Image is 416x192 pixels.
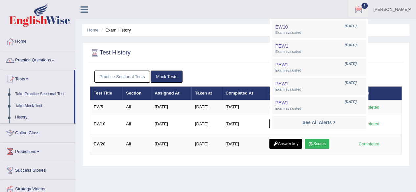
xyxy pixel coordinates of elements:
a: History [12,112,74,123]
span: [DATE] [345,99,356,105]
a: Take Mock Test [12,100,74,112]
a: Scores [305,139,329,149]
a: Predictions [0,142,75,159]
td: [DATE] [222,134,266,154]
td: All [122,100,151,114]
a: Success Stories [0,161,75,178]
th: Assigned At [151,86,191,100]
td: EW28 [90,134,123,154]
span: [DATE] [345,61,356,67]
strong: See All Alerts [302,120,331,125]
a: Home [0,32,75,49]
span: Exam evaluated [275,106,363,111]
a: PEW1 [DATE] Exam evaluated [274,98,364,112]
h2: Test History [90,48,131,58]
th: Taken at [191,86,222,100]
a: Online Class [0,124,75,140]
th: Status [353,86,402,100]
a: PEW1 [DATE] Exam evaluated [274,42,364,55]
th: Test Title [90,86,123,100]
td: [DATE] [191,114,222,134]
div: Completed [356,120,382,127]
td: EW10 [90,114,123,134]
td: EW5 [90,100,123,114]
span: PEW1 [275,100,288,105]
a: Take Practice Sectional Test [12,88,74,100]
span: PEW1 [275,43,288,49]
td: [DATE] [151,100,191,114]
th: Actions [266,86,352,100]
li: Exam History [100,27,131,33]
span: Exam evaluated [275,87,363,92]
th: Section [122,86,151,100]
div: Completed [356,140,382,147]
td: [DATE] [151,134,191,154]
a: Answer key [269,139,302,149]
span: EW10 [275,24,288,30]
a: Practice Sectional Tests [94,71,150,83]
a: Tests [0,70,74,86]
a: PEW1 [DATE] Exam evaluated [274,79,364,93]
span: PEW1 [275,81,288,86]
a: PEW1 [DATE] Exam evaluated [274,60,364,74]
td: [DATE] [191,134,222,154]
a: Practice Questions [0,51,75,68]
td: [DATE] [222,100,266,114]
a: Home [87,28,99,32]
a: EW10 [DATE] Exam evaluated [274,23,364,36]
td: [DATE] [222,114,266,134]
span: [DATE] [345,43,356,48]
span: [DATE] [345,80,356,86]
span: 5 [361,3,368,9]
span: Exam evaluated [275,49,363,54]
a: Mock Tests [151,71,183,83]
a: See All Alerts [301,119,337,126]
td: [DATE] [151,114,191,134]
td: All [122,114,151,134]
span: [DATE] [345,24,356,29]
span: Exam evaluated [275,68,363,73]
div: Completed [356,104,382,111]
th: Completed At [222,86,266,100]
td: All [122,134,151,154]
span: Exam evaluated [275,30,363,35]
td: [DATE] [191,100,222,114]
span: PEW1 [275,62,288,67]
